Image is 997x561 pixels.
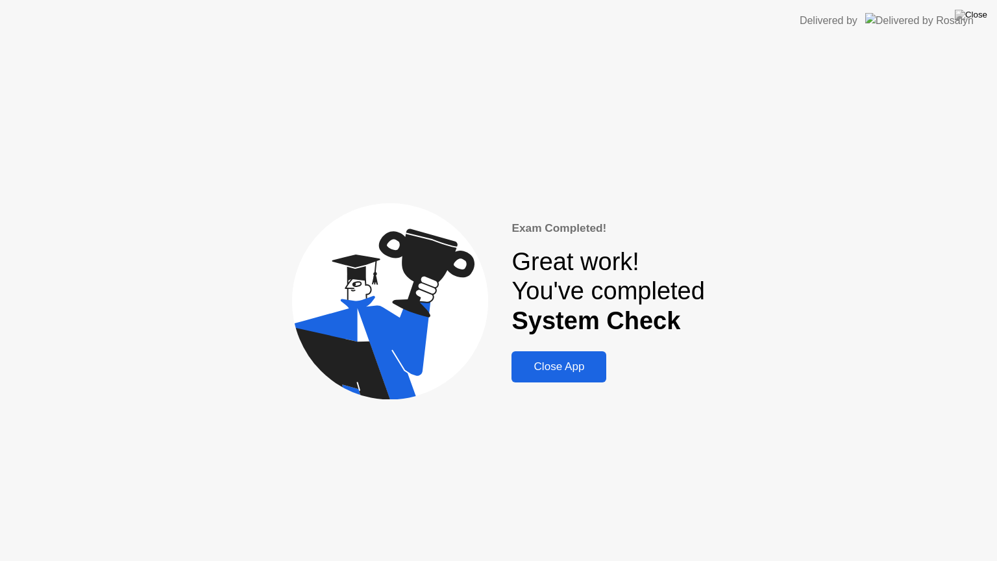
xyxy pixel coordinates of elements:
[515,360,602,373] div: Close App
[511,307,680,334] b: System Check
[511,220,704,237] div: Exam Completed!
[511,351,606,382] button: Close App
[955,10,987,20] img: Close
[511,247,704,336] div: Great work! You've completed
[800,13,857,29] div: Delivered by
[865,13,974,28] img: Delivered by Rosalyn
